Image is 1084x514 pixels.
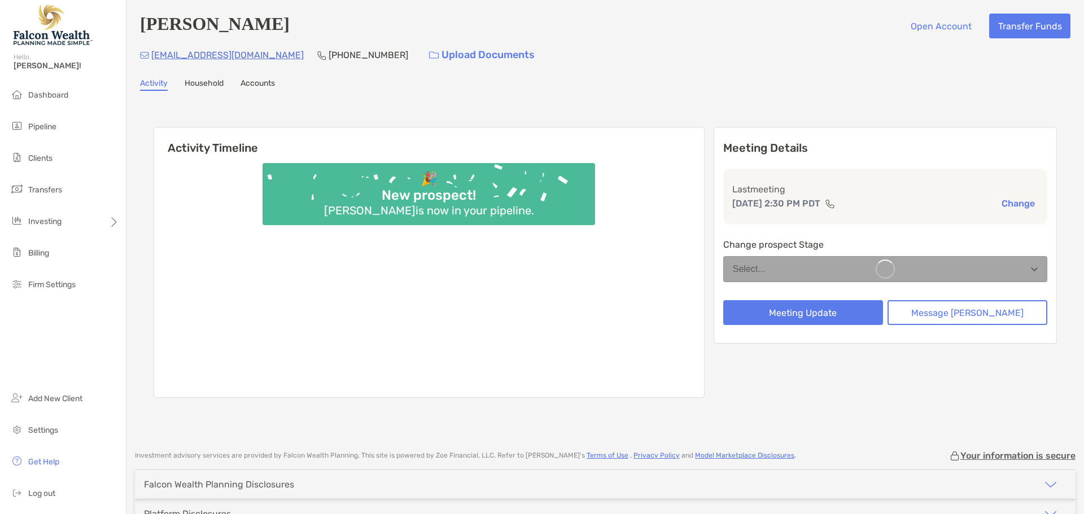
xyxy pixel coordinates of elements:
span: Log out [28,489,55,498]
span: Transfers [28,185,62,195]
h4: [PERSON_NAME] [140,14,299,39]
p: Change prospect Stage [723,239,1047,253]
img: settings icon [10,423,24,436]
p: [DATE] 2:30 PM PDT [732,197,820,212]
img: pipeline icon [10,119,24,133]
span: Settings [28,425,58,435]
p: Your information is secure [960,451,1076,462]
img: communication type [825,200,835,209]
a: Household [185,80,224,92]
a: Terms of Use [587,453,628,460]
div: Falcon Wealth Planning Disclosures [144,480,294,491]
button: Open Account [902,14,980,38]
img: investing icon [10,214,24,227]
span: Dashboard [28,90,68,100]
img: Email Icon [140,53,149,60]
a: Model Marketplace Disclosures [695,453,794,460]
span: Get Help [28,457,59,467]
p: [PHONE_NUMBER] [329,49,408,63]
span: Clients [28,153,53,163]
img: get-help icon [10,454,24,468]
h6: Activity Timeline [154,129,704,156]
span: Add New Client [28,394,82,403]
img: firm-settings icon [10,277,24,291]
img: billing icon [10,245,24,259]
a: Privacy Policy [633,453,680,460]
span: Investing [28,217,62,226]
span: [PERSON_NAME]! [14,61,119,71]
a: Upload Documents [422,44,542,68]
button: Transfer Funds [989,14,1070,38]
img: add_new_client icon [10,391,24,405]
img: clients icon [10,151,24,164]
p: [EMAIL_ADDRESS][DOMAIN_NAME] [151,49,304,63]
div: 🎉 [416,172,442,188]
img: Phone Icon [317,52,326,61]
img: logout icon [10,486,24,499]
span: Firm Settings [28,280,76,289]
p: Last meeting [732,183,1038,197]
p: Meeting Details [723,142,1047,156]
button: Message [PERSON_NAME] [888,301,1047,326]
a: Accounts [241,80,275,92]
img: icon arrow [1044,479,1057,493]
p: Investment advisory services are provided by Falcon Wealth Planning . This site is powered by Zoe... [135,453,796,461]
div: [PERSON_NAME] is now in your pipeline. [320,205,539,218]
button: Change [998,199,1038,210]
div: New prospect! [377,188,480,205]
img: dashboard icon [10,87,24,101]
button: Meeting Update [723,301,883,326]
span: Pipeline [28,122,56,131]
img: transfers icon [10,182,24,196]
img: button icon [429,52,439,60]
a: Activity [140,80,168,92]
img: Falcon Wealth Planning Logo [14,5,93,45]
span: Billing [28,248,49,258]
